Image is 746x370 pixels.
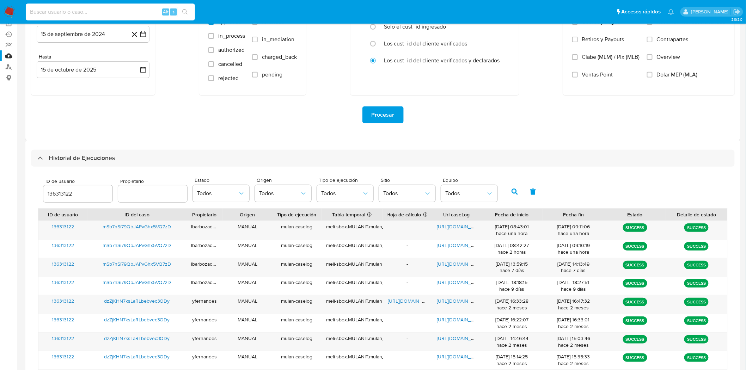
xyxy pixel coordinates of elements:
p: sandra.chabay@mercadolibre.com [691,8,731,15]
span: Accesos rápidos [622,8,661,16]
input: Buscar usuario o caso... [26,7,195,17]
span: 3.163.0 [731,17,742,22]
span: Alt [163,8,169,15]
span: s [172,8,175,15]
a: Salir [733,8,741,16]
a: Notificaciones [668,9,674,15]
button: search-icon [178,7,192,17]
